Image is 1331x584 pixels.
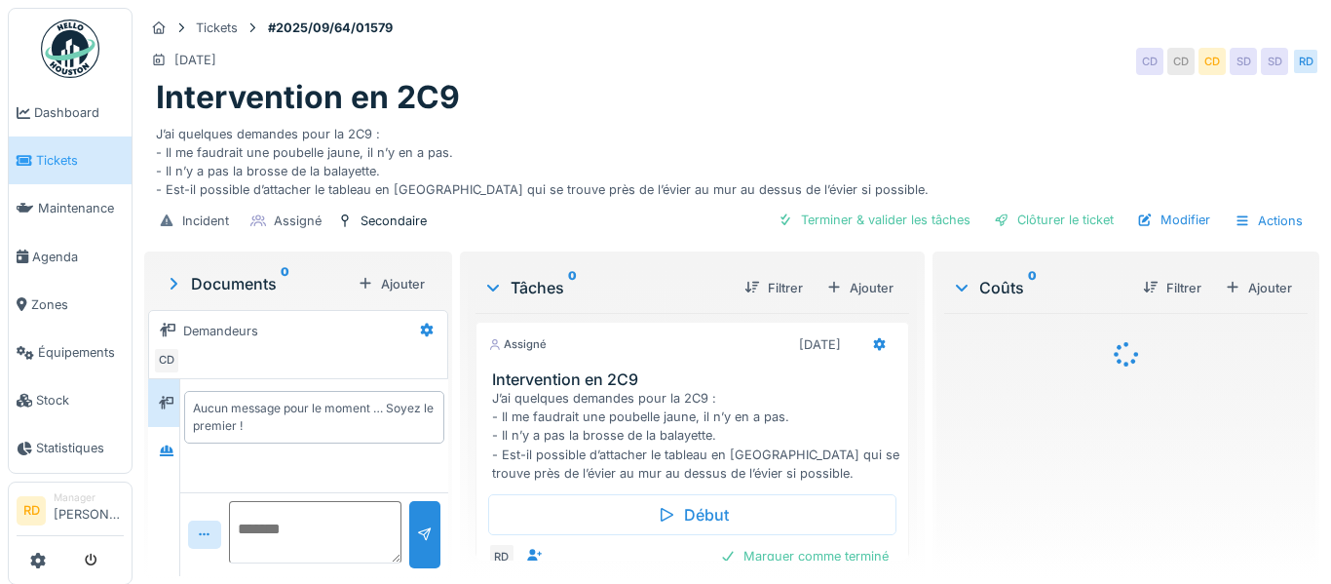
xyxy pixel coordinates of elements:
[9,376,132,424] a: Stock
[568,276,577,299] sup: 0
[488,336,547,353] div: Assigné
[274,212,322,230] div: Assigné
[9,89,132,136] a: Dashboard
[164,272,350,295] div: Documents
[9,424,132,472] a: Statistiques
[174,51,216,69] div: [DATE]
[9,136,132,184] a: Tickets
[153,347,180,374] div: CD
[17,496,46,526] li: RD
[41,19,99,78] img: Badge_color-CXgf-gQk.svg
[492,370,901,389] h3: Intervention en 2C9
[54,490,124,532] li: [PERSON_NAME]
[483,276,730,299] div: Tâches
[9,281,132,329] a: Zones
[38,199,124,217] span: Maintenance
[36,391,124,409] span: Stock
[492,389,901,483] div: J’ai quelques demandes pour la 2C9 : - Il me faudrait une poubelle jaune, il n’y en a pas. - Il n...
[156,79,460,116] h1: Intervention en 2C9
[281,272,289,295] sup: 0
[799,335,841,354] div: [DATE]
[712,543,896,569] div: Marquer comme terminé
[31,295,124,314] span: Zones
[986,207,1122,233] div: Clôturer le ticket
[1292,48,1319,75] div: RD
[183,322,258,340] div: Demandeurs
[1261,48,1288,75] div: SD
[9,184,132,232] a: Maintenance
[488,494,897,535] div: Début
[9,329,132,376] a: Équipements
[196,19,238,37] div: Tickets
[32,248,124,266] span: Agenda
[260,19,400,37] strong: #2025/09/64/01579
[38,343,124,362] span: Équipements
[1226,207,1312,235] div: Actions
[17,490,124,537] a: RD Manager[PERSON_NAME]
[54,490,124,505] div: Manager
[36,439,124,457] span: Statistiques
[488,543,515,570] div: RD
[818,275,901,301] div: Ajouter
[737,275,811,301] div: Filtrer
[9,233,132,281] a: Agenda
[1028,276,1037,299] sup: 0
[361,212,427,230] div: Secondaire
[36,151,124,170] span: Tickets
[156,117,1308,200] div: J’ai quelques demandes pour la 2C9 : - Il me faudrait une poubelle jaune, il n’y en a pas. - Il n...
[1167,48,1195,75] div: CD
[1198,48,1226,75] div: CD
[1230,48,1257,75] div: SD
[34,103,124,122] span: Dashboard
[770,207,978,233] div: Terminer & valider les tâches
[1217,275,1300,301] div: Ajouter
[193,400,436,435] div: Aucun message pour le moment … Soyez le premier !
[1135,275,1209,301] div: Filtrer
[952,276,1127,299] div: Coûts
[182,212,229,230] div: Incident
[350,271,433,297] div: Ajouter
[1136,48,1163,75] div: CD
[1129,207,1218,233] div: Modifier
